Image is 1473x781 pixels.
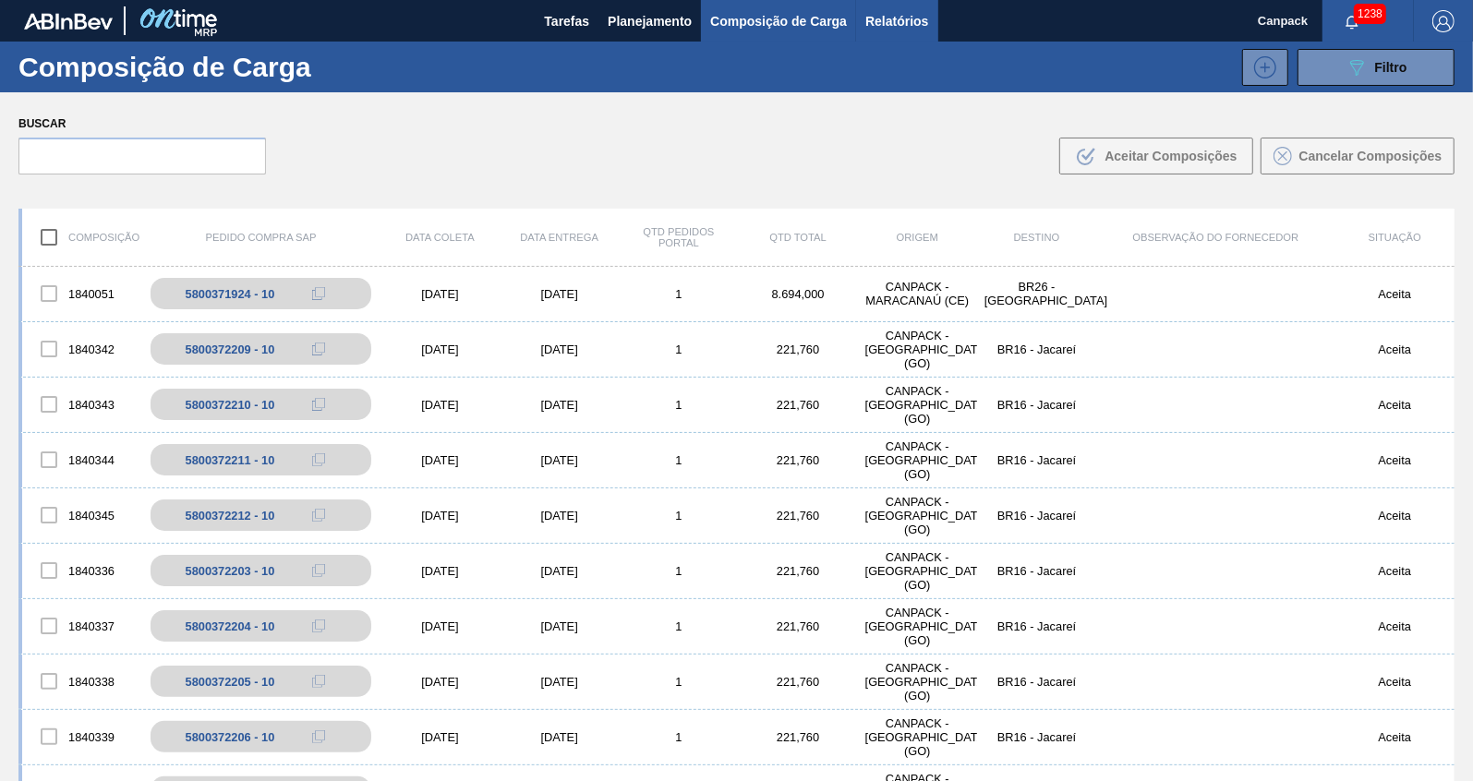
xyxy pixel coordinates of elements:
[380,232,500,243] div: Data coleta
[739,509,858,523] div: 221,760
[500,730,619,744] div: [DATE]
[500,342,619,356] div: [DATE]
[300,615,337,637] div: Copiar
[608,10,692,32] span: Planejamento
[739,453,858,467] div: 221,760
[1335,619,1455,633] div: Aceita
[1105,149,1237,163] span: Aceitar Composições
[22,496,141,535] div: 1840345
[858,329,977,370] div: CANPACK - ITUMBIARA (GO)
[186,509,275,523] div: 5800372212 - 10
[619,730,738,744] div: 1
[739,564,858,578] div: 221,760
[380,453,500,467] div: [DATE]
[380,675,500,689] div: [DATE]
[500,398,619,412] div: [DATE]
[1233,49,1288,86] div: Nova Composição
[18,56,313,78] h1: Composição de Carga
[300,338,337,360] div: Copiar
[619,287,738,301] div: 1
[1354,4,1386,24] span: 1238
[619,398,738,412] div: 1
[977,398,1096,412] div: BR16 - Jacareí
[977,619,1096,633] div: BR16 - Jacareí
[977,564,1096,578] div: BR16 - Jacareí
[977,232,1096,243] div: Destino
[1096,232,1334,243] div: Observação do Fornecedor
[1335,232,1455,243] div: Situação
[619,342,738,356] div: 1
[22,662,141,701] div: 1840338
[544,10,589,32] span: Tarefas
[300,504,337,526] div: Copiar
[1059,138,1253,174] button: Aceitar Composições
[858,606,977,647] div: CANPACK - ITUMBIARA (GO)
[380,619,500,633] div: [DATE]
[300,559,337,582] div: Copiar
[977,453,1096,467] div: BR16 - Jacareí
[858,550,977,592] div: CANPACK - ITUMBIARA (GO)
[186,564,275,578] div: 5800372203 - 10
[500,232,619,243] div: Data entrega
[865,10,928,32] span: Relatórios
[300,393,337,415] div: Copiar
[858,232,977,243] div: Origem
[977,280,1096,307] div: BR26 - Uberlândia
[380,730,500,744] div: [DATE]
[1322,8,1382,34] button: Notificações
[500,509,619,523] div: [DATE]
[1335,564,1455,578] div: Aceita
[619,509,738,523] div: 1
[300,282,337,305] div: Copiar
[500,675,619,689] div: [DATE]
[300,449,337,471] div: Copiar
[977,342,1096,356] div: BR16 - Jacareí
[739,232,858,243] div: Qtd Total
[739,342,858,356] div: 221,760
[619,453,738,467] div: 1
[24,13,113,30] img: TNhmsLtSVTkK8tSr43FrP2fwEKptu5GPRR3wAAAABJRU5ErkJggg==
[1335,453,1455,467] div: Aceita
[186,675,275,689] div: 5800372205 - 10
[500,287,619,301] div: [DATE]
[22,330,141,368] div: 1840342
[22,717,141,756] div: 1840339
[619,619,738,633] div: 1
[619,564,738,578] div: 1
[22,218,141,257] div: Composição
[1335,730,1455,744] div: Aceita
[141,232,380,243] div: Pedido Compra SAP
[858,439,977,481] div: CANPACK - ITUMBIARA (GO)
[186,287,275,301] div: 5800371924 - 10
[380,342,500,356] div: [DATE]
[1375,60,1407,75] span: Filtro
[380,509,500,523] div: [DATE]
[1432,10,1455,32] img: Logout
[858,280,977,307] div: CANPACK - MARACANAÚ (CE)
[1335,342,1455,356] div: Aceita
[739,730,858,744] div: 221,760
[186,619,275,633] div: 5800372204 - 10
[977,675,1096,689] div: BR16 - Jacareí
[500,453,619,467] div: [DATE]
[186,453,275,467] div: 5800372211 - 10
[1298,49,1455,86] button: Filtro
[977,509,1096,523] div: BR16 - Jacareí
[739,398,858,412] div: 221,760
[186,730,275,744] div: 5800372206 - 10
[1299,149,1443,163] span: Cancelar Composições
[1261,138,1455,174] button: Cancelar Composições
[186,342,275,356] div: 5800372209 - 10
[1335,675,1455,689] div: Aceita
[380,398,500,412] div: [DATE]
[22,440,141,479] div: 1840344
[22,385,141,424] div: 1840343
[380,287,500,301] div: [DATE]
[858,384,977,426] div: CANPACK - ITUMBIARA (GO)
[619,226,738,248] div: Qtd Pedidos Portal
[858,716,977,758] div: CANPACK - ITUMBIARA (GO)
[186,398,275,412] div: 5800372210 - 10
[858,661,977,703] div: CANPACK - ITUMBIARA (GO)
[710,10,847,32] span: Composição de Carga
[22,551,141,590] div: 1840336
